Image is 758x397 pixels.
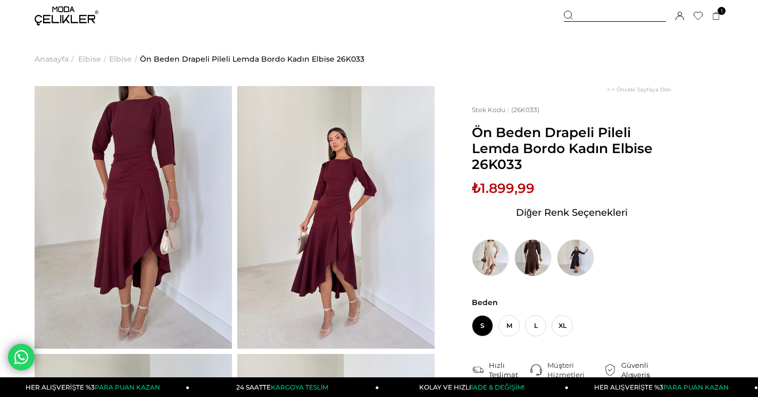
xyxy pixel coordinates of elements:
li: > [35,32,77,86]
img: security.png [604,364,616,376]
img: Ön Beden Drapeli Pileli Lemda Bej Kadın Elbise 26K033 [472,239,509,276]
span: PARA PUAN KAZAN [663,383,729,391]
span: ₺1.899,99 [472,180,535,196]
li: > [109,32,140,86]
a: KOLAY VE HIZLIİADE & DEĞİŞİM! [379,377,569,397]
span: Beden [472,298,671,307]
img: Lemda elbise 26K033 [35,86,232,349]
a: HER ALIŞVERİŞTE %3PARA PUAN KAZAN [569,377,758,397]
span: İADE & DEĞİŞİM! [471,383,524,391]
span: Ön Beden Drapeli Pileli Lemda Bordo Kadın Elbise 26K033 [472,124,671,172]
a: 24 SAATTEKARGOYA TESLİM [189,377,379,397]
a: Anasayfa [35,32,69,86]
a: Ön Beden Drapeli Pileli Lemda Bordo Kadın Elbise 26K033 [140,32,364,86]
a: < < Önceki Sayfaya Dön [607,86,671,93]
span: 1 [718,7,726,15]
div: Güvenli Alışveriş [621,360,671,379]
img: Lemda elbise 26K033 [237,86,435,349]
span: PARA PUAN KAZAN [95,383,160,391]
span: Stok Kodu [472,106,511,114]
img: logo [35,6,98,26]
img: Ön Beden Drapeli Pileli Lemda Siyah Kadın Elbise 26K033 [557,239,594,276]
span: KARGOYA TESLİM [271,383,328,391]
a: 1 [712,12,720,20]
img: shipping.png [472,364,484,376]
img: Ön Beden Drapeli Pileli Lemda Kahve Kadın Elbise 26K033 [514,239,552,276]
div: Hızlı Teslimat [489,360,530,379]
img: call-center.png [530,364,542,376]
div: Müşteri Hizmetleri [547,360,604,379]
span: (26K033) [472,106,539,114]
a: Elbise [109,32,132,86]
span: XL [552,315,573,336]
span: S [472,315,493,336]
a: Elbise [78,32,101,86]
span: Diğer Renk Seçenekleri [516,204,628,221]
li: > [78,32,109,86]
span: M [498,315,520,336]
span: L [525,315,546,336]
